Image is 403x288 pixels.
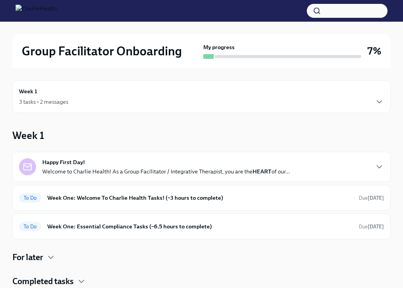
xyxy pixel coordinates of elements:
[19,195,41,201] span: To Do
[367,44,381,58] h3: 7%
[19,87,37,96] h6: Week 1
[368,224,384,230] strong: [DATE]
[47,222,353,231] h6: Week One: Essential Compliance Tasks (~6.5 hours to complete)
[19,98,68,106] div: 3 tasks • 2 messages
[42,158,85,166] strong: Happy First Day!
[359,223,384,230] span: August 18th, 2025 10:00
[359,224,384,230] span: Due
[253,168,272,175] strong: HEART
[19,224,41,230] span: To Do
[47,194,353,202] h6: Week One: Welcome To Charlie Health Tasks! (~3 hours to complete)
[12,129,44,142] h3: Week 1
[12,252,43,263] h4: For later
[22,43,182,59] h2: Group Facilitator Onboarding
[12,276,74,287] h4: Completed tasks
[19,220,384,233] a: To DoWeek One: Essential Compliance Tasks (~6.5 hours to complete)Due[DATE]
[359,195,384,201] span: Due
[368,195,384,201] strong: [DATE]
[19,192,384,204] a: To DoWeek One: Welcome To Charlie Health Tasks! (~3 hours to complete)Due[DATE]
[203,43,235,51] strong: My progress
[12,252,391,263] div: For later
[16,5,57,17] img: CharlieHealth
[359,194,384,202] span: August 18th, 2025 10:00
[42,168,290,175] p: Welcome to Charlie Health! As a Group Facilitator / Integrative Therapist, you are the of our...
[12,276,391,287] div: Completed tasks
